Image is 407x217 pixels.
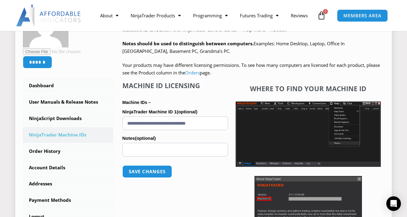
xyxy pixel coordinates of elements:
[386,196,401,211] div: Open Intercom Messenger
[122,62,380,76] span: Your products may have different licensing permissions. To see how many computers are licensed fo...
[125,9,187,22] a: NinjaTrader Products
[16,5,82,26] img: LogoAI | Affordable Indicators – NinjaTrader
[185,70,200,76] a: Orders
[122,40,345,54] span: Examples: Home Desktop, Laptop, Office In [GEOGRAPHIC_DATA], Basement PC, Grandma’s PC.
[236,84,381,92] h4: Where to find your Machine ID
[23,111,113,126] a: NinjaScript Downloads
[323,9,328,14] span: 0
[23,78,113,94] a: Dashboard
[94,9,315,22] nav: Menu
[234,9,285,22] a: Futures Trading
[187,9,234,22] a: Programming
[285,9,314,22] a: Reviews
[122,107,228,116] label: NinjaTrader Machine ID 1
[122,165,172,178] button: Save changes
[23,192,113,208] a: Payment Methods
[236,102,381,167] img: Screenshot 2025-01-17 1155544 | Affordable Indicators – NinjaTrader
[337,9,388,22] a: MEMBERS AREA
[23,176,113,192] a: Addresses
[23,94,113,110] a: User Manuals & Release Notes
[308,7,335,24] a: 0
[23,127,113,143] a: NinjaTrader Machine IDs
[177,109,197,114] span: (optional)
[122,134,228,143] label: Notes
[23,143,113,159] a: Order History
[122,100,151,105] strong: Machine IDs –
[135,136,156,141] span: (optional)
[122,81,228,89] h4: Machine ID Licensing
[122,40,254,46] strong: Notes should be used to distinguish between computers.
[23,160,113,176] a: Account Details
[94,9,125,22] a: About
[343,13,381,18] span: MEMBERS AREA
